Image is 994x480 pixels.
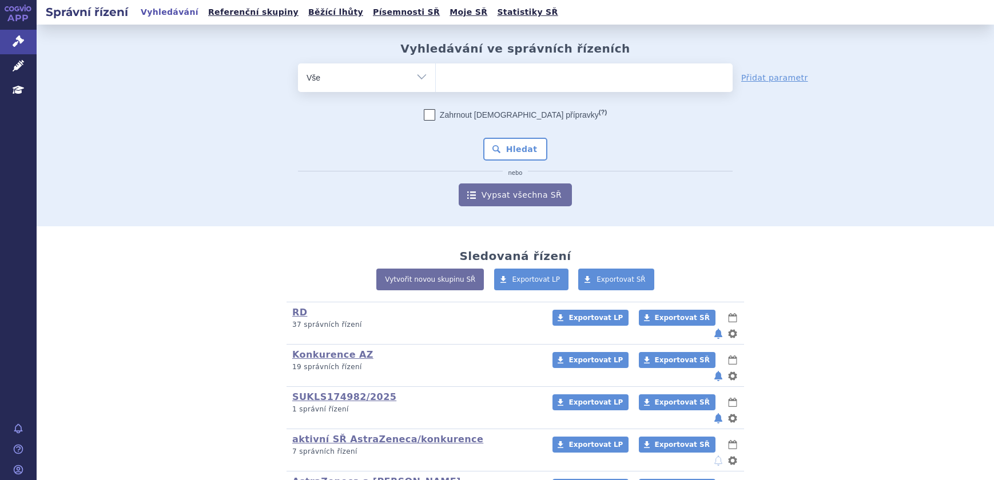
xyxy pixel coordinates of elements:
[727,353,738,367] button: lhůty
[639,352,715,368] a: Exportovat SŘ
[639,437,715,453] a: Exportovat SŘ
[727,395,738,409] button: lhůty
[503,170,528,177] i: nebo
[292,434,483,445] a: aktivní SŘ AstraZeneca/konkurence
[512,275,560,283] span: Exportovat LP
[292,447,538,457] p: 7 správních řízení
[494,5,561,20] a: Statistiky SŘ
[137,5,202,20] a: Vyhledávání
[568,441,623,449] span: Exportovat LP
[597,275,646,283] span: Exportovat SŘ
[578,269,654,290] a: Exportovat SŘ
[639,394,715,410] a: Exportovat SŘ
[446,5,491,20] a: Moje SŘ
[552,310,629,326] a: Exportovat LP
[483,138,548,161] button: Hledat
[568,356,623,364] span: Exportovat LP
[494,269,569,290] a: Exportovat LP
[655,441,710,449] span: Exportovat SŘ
[292,307,307,318] a: RD
[727,311,738,325] button: lhůty
[713,369,724,383] button: notifikace
[292,320,538,330] p: 37 správních řízení
[552,437,629,453] a: Exportovat LP
[400,42,630,55] h2: Vyhledávání ve správních řízeních
[727,411,738,425] button: nastavení
[599,109,607,116] abbr: (?)
[713,454,724,467] button: notifikace
[376,269,484,290] a: Vytvořit novou skupinu SŘ
[292,405,538,414] p: 1 správní řízení
[459,249,571,263] h2: Sledovaná řízení
[552,394,629,410] a: Exportovat LP
[305,5,367,20] a: Běžící lhůty
[292,349,373,360] a: Konkurence AZ
[424,109,607,121] label: Zahrnout [DEMOGRAPHIC_DATA] přípravky
[369,5,443,20] a: Písemnosti SŘ
[727,327,738,341] button: nastavení
[459,183,572,206] a: Vypsat všechna SŘ
[292,362,538,372] p: 19 správních řízení
[37,4,137,20] h2: Správní řízení
[727,454,738,467] button: nastavení
[292,391,396,402] a: SUKLS174982/2025
[713,327,724,341] button: notifikace
[727,369,738,383] button: nastavení
[655,398,710,406] span: Exportovat SŘ
[205,5,302,20] a: Referenční skupiny
[639,310,715,326] a: Exportovat SŘ
[568,314,623,322] span: Exportovat LP
[568,398,623,406] span: Exportovat LP
[655,356,710,364] span: Exportovat SŘ
[741,72,808,83] a: Přidat parametr
[727,438,738,451] button: lhůty
[655,314,710,322] span: Exportovat SŘ
[713,411,724,425] button: notifikace
[552,352,629,368] a: Exportovat LP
